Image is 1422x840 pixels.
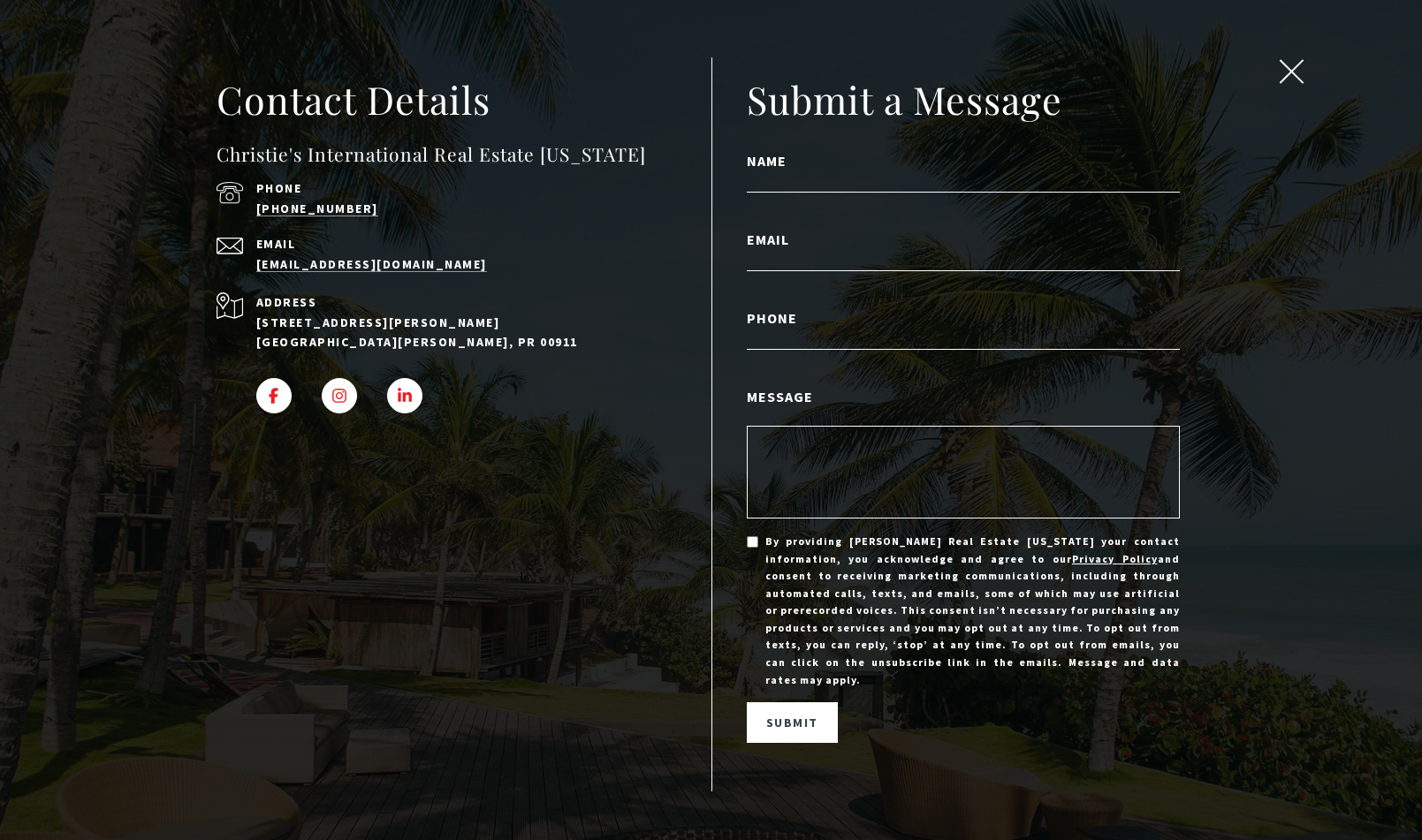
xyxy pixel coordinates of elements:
p: Email [256,238,662,250]
span: Submit [766,715,818,730]
p: Address [256,292,662,312]
div: Do you have questions? [19,40,255,52]
a: LINKEDIN - open in a new tab [387,378,422,413]
label: Name [747,149,1180,172]
div: Call or text [DATE], we are here to help! [19,57,255,69]
label: Email [747,228,1180,251]
p: [STREET_ADDRESS][PERSON_NAME] [GEOGRAPHIC_DATA][PERSON_NAME], PR 00911 [256,313,662,352]
button: Submit Submitting Submitted [747,702,838,743]
span: I agree to be contacted by [PERSON_NAME] International Real Estate PR via text, call & email. To ... [22,109,252,142]
p: Phone [256,182,662,194]
input: By providing [PERSON_NAME] Real Estate [US_STATE] your contact information, you acknowledge and a... [747,536,758,548]
button: close modal [1274,59,1308,89]
a: call (939) 337-3000 [256,201,378,216]
a: FACEBOOK - open in a new tab [256,378,292,413]
a: [EMAIL_ADDRESS][DOMAIN_NAME] [256,256,487,272]
a: INSTAGRAM - open in a new tab [322,378,357,413]
label: Phone [747,306,1180,329]
label: Message [747,385,1180,408]
h4: Christie's International Real Estate [US_STATE] [217,140,711,169]
span: [PHONE_NUMBER] [72,83,220,101]
h2: Submit a Message [747,75,1180,125]
a: Privacy Policy - open in a new tab [1072,552,1158,565]
h2: Contact Details [217,75,711,125]
span: By providing [PERSON_NAME] Real Estate [US_STATE] your contact information, you acknowledge and a... [765,533,1180,688]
